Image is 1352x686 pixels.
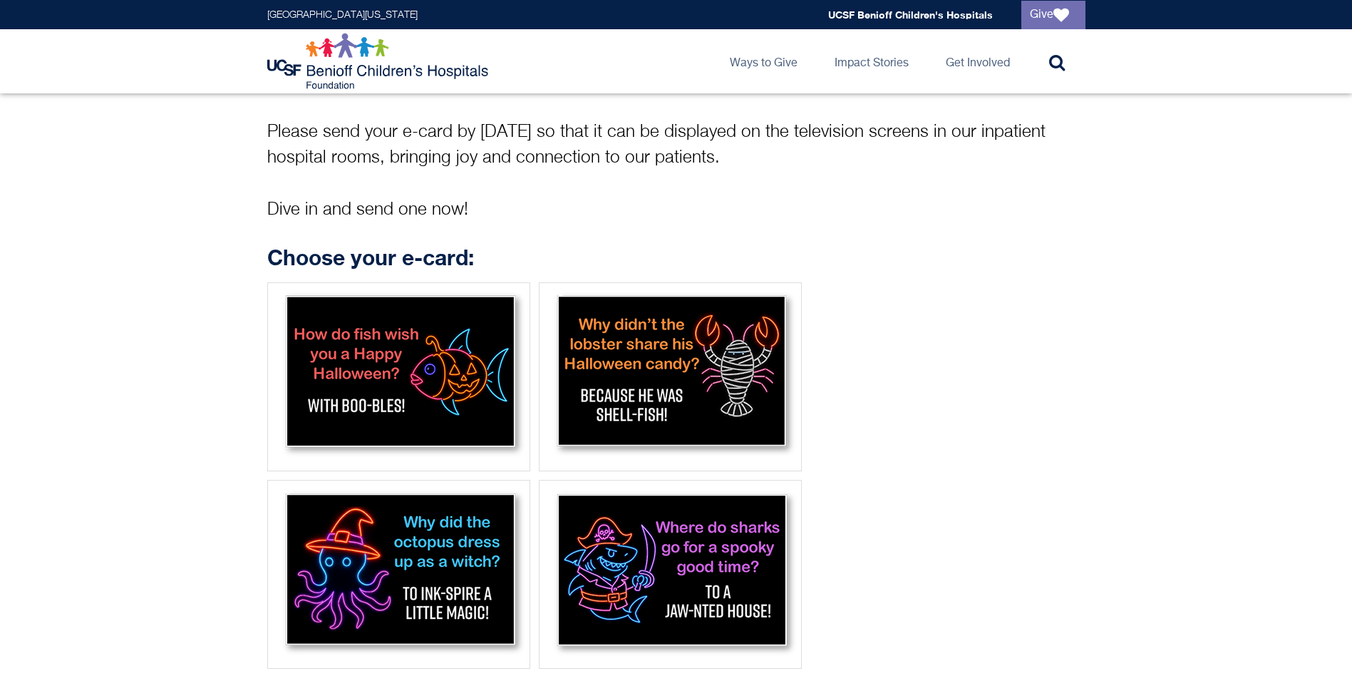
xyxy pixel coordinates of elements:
[544,485,797,660] img: Shark
[267,282,530,471] div: Fish
[267,14,1085,223] p: The strength and hope we see in our children and families every day are inspiring. Holidays are a...
[544,287,797,462] img: Lobster
[267,245,474,270] strong: Choose your e-card:
[718,29,809,93] a: Ways to Give
[267,10,418,20] a: [GEOGRAPHIC_DATA][US_STATE]
[934,29,1021,93] a: Get Involved
[267,33,492,90] img: Logo for UCSF Benioff Children's Hospitals Foundation
[267,480,530,669] div: Octopus
[1021,1,1085,29] a: Give
[828,9,993,21] a: UCSF Benioff Children's Hospitals
[272,287,525,462] img: Fish
[272,485,525,660] img: Octopus
[539,480,802,669] div: Shark
[539,282,802,471] div: Lobster
[823,29,920,93] a: Impact Stories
